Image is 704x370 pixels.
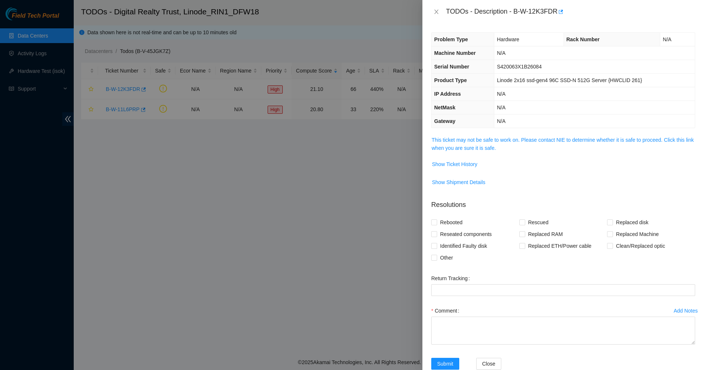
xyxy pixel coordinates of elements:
a: This ticket may not be safe to work on. Please contact NIE to determine whether it is safe to pro... [432,137,694,151]
span: Close [482,360,495,368]
button: Close [431,8,442,15]
span: Linode 2x16 ssd-gen4 96C SSD-N 512G Server {HWCLID 261} [497,77,642,83]
span: Show Shipment Details [432,178,485,186]
span: Machine Number [434,50,476,56]
button: Show Ticket History [432,158,478,170]
span: IP Address [434,91,461,97]
span: S420063X1B26084 [497,64,541,70]
span: Gateway [434,118,456,124]
span: Replaced ETH/Power cable [525,240,595,252]
label: Comment [431,305,462,317]
span: Rebooted [437,216,466,228]
button: Submit [431,358,459,370]
span: Reseated components [437,228,495,240]
span: N/A [497,50,505,56]
span: Hardware [497,36,519,42]
span: N/A [497,105,505,110]
div: Add Notes [674,308,698,313]
button: Add Notesclock-circle [673,305,698,317]
div: TODOs - Description - B-W-12K3FDR [446,6,695,18]
span: N/A [497,91,505,97]
textarea: Comment [431,317,695,345]
span: Product Type [434,77,467,83]
span: Replaced RAM [525,228,566,240]
span: N/A [497,118,505,124]
span: Rack Number [567,36,600,42]
span: Replaced Machine [613,228,662,240]
input: Return Tracking [431,284,695,296]
span: Replaced disk [613,216,651,228]
span: Rescued [525,216,551,228]
span: Serial Number [434,64,469,70]
span: Show Ticket History [432,160,477,168]
label: Return Tracking [431,272,473,284]
span: Submit [437,360,453,368]
span: N/A [663,36,671,42]
span: Other [437,252,456,264]
button: Show Shipment Details [432,176,486,188]
span: close [433,9,439,15]
span: Clean/Replaced optic [613,240,668,252]
span: Identified Faulty disk [437,240,490,252]
button: Close [476,358,501,370]
span: NetMask [434,105,456,110]
p: Resolutions [431,194,695,210]
span: Problem Type [434,36,468,42]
